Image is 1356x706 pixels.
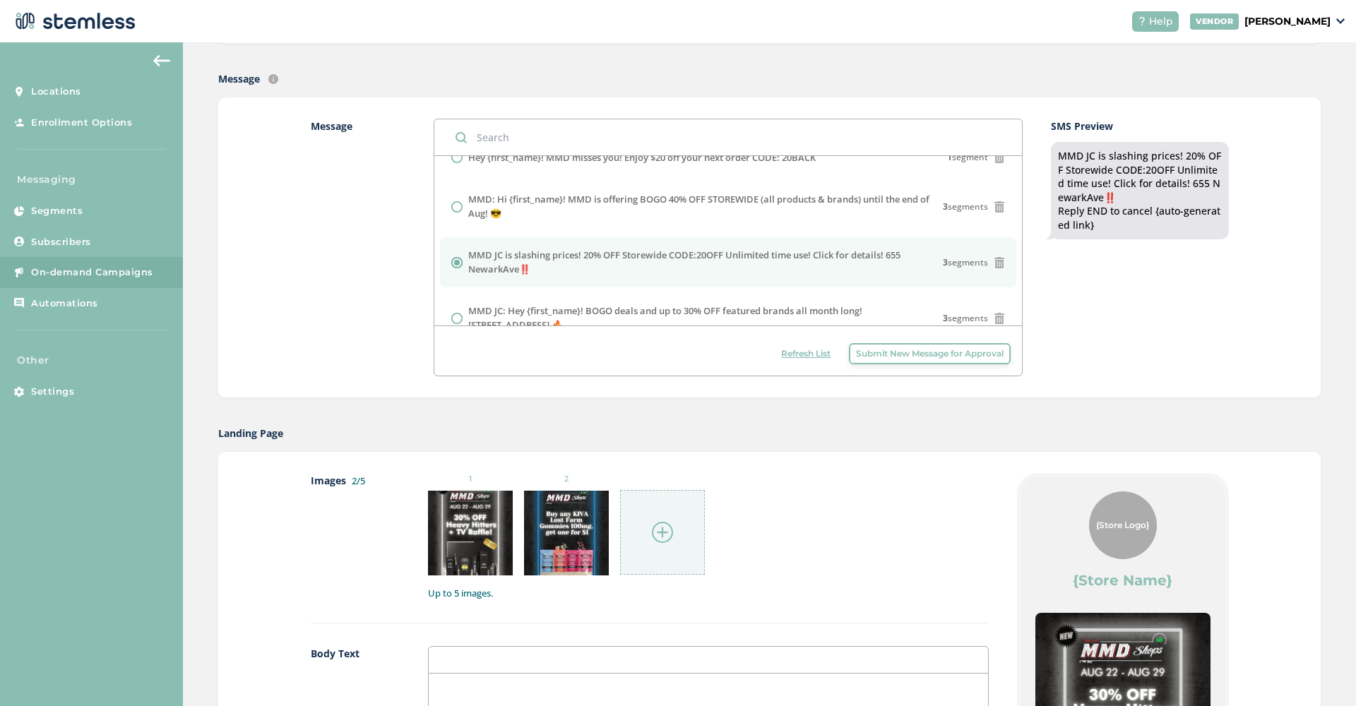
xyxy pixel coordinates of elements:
img: icon-help-white-03924b79.svg [1138,17,1146,25]
strong: 3 [943,201,948,213]
div: MMD JC is slashing prices! 20% OFF Storewide CODE:20OFF Unlimited time use! Click for details! 65... [1058,149,1222,232]
img: icon-info-236977d2.svg [268,74,278,84]
strong: 3 [943,312,948,324]
span: {Store Logo} [1096,519,1149,532]
label: SMS Preview [1051,119,1229,133]
img: icon-circle-plus-45441306.svg [652,522,673,543]
strong: 1 [947,151,952,163]
small: 1 [428,473,513,485]
iframe: Chat Widget [1285,638,1356,706]
strong: 3 [943,256,948,268]
span: Subscribers [31,235,91,249]
span: Refresh List [781,347,831,360]
span: Submit New Message for Approval [856,347,1004,360]
span: Segments [31,204,83,218]
span: Automations [31,297,98,311]
span: Settings [31,385,74,399]
span: Enrollment Options [31,116,132,130]
img: oEBxmjEgAAAAASUVORK5CYII= [428,491,513,575]
label: Message [311,119,406,376]
label: Images [311,473,400,600]
input: Search [434,119,1022,155]
div: VENDOR [1190,13,1239,30]
img: icon_down-arrow-small-66adaf34.svg [1336,18,1345,24]
span: segments [943,201,988,213]
small: 2 [524,473,609,485]
span: segments [943,312,988,325]
img: LCNPJaEcmAUAAAAASUVORK5CYII= [524,491,609,575]
span: Locations [31,85,81,99]
label: Landing Page [218,426,283,441]
label: MMD JC is slashing prices! 20% OFF Storewide CODE:20OFF Unlimited time use! Click for details! 65... [468,249,943,276]
button: Submit New Message for Approval [849,343,1011,364]
label: MMD: Hi {first_name}! MMD is offering BOGO 40% OFF STOREWIDE (all products & brands) until the en... [468,193,943,220]
img: icon-arrow-back-accent-c549486e.svg [153,55,170,66]
label: MMD JC: Hey {first_name}! BOGO deals and up to 30% OFF featured brands all month long! [STREET_AD... [468,304,943,332]
span: segments [943,256,988,269]
label: {Store Name} [1073,570,1172,590]
button: Refresh List [774,343,838,364]
span: segment [947,151,988,164]
label: Up to 5 images. [428,587,988,601]
label: Hey {first_name}! MMD misses you! Enjoy $20 off your next order CODE: 20BACK [468,151,816,165]
img: logo-dark-0685b13c.svg [11,7,136,35]
label: Message [218,71,260,86]
span: On-demand Campaigns [31,265,153,280]
p: [PERSON_NAME] [1244,14,1331,29]
span: Help [1149,14,1173,29]
label: 2/5 [352,474,365,487]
